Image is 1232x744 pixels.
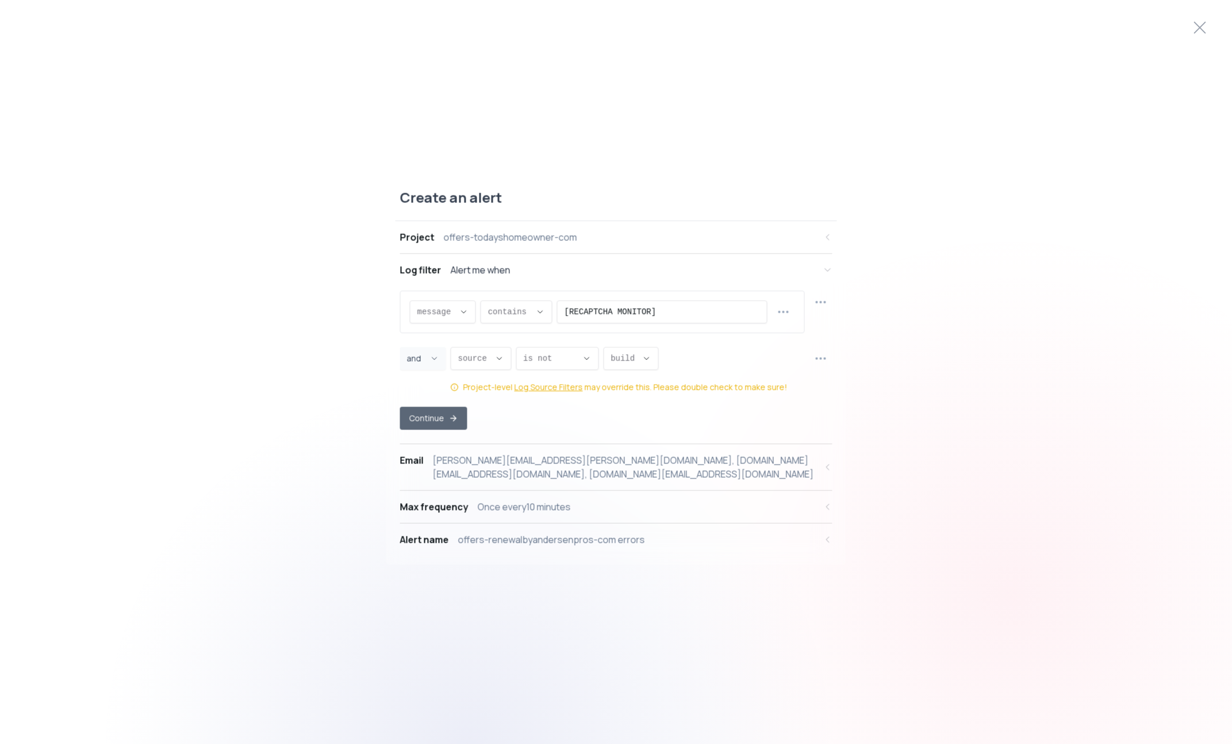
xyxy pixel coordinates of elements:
[400,221,832,254] button: Projectoffers-todayshomeowner-com
[400,286,832,444] div: Log filterAlert me when
[400,254,832,286] button: Log filterAlert me when
[611,353,637,365] span: build
[516,347,598,370] button: Descriptive Select
[488,306,531,318] span: contains
[400,263,442,277] div: Log filter
[400,533,449,547] div: Alert name
[481,301,552,324] button: Descriptive Select
[400,454,424,467] div: Email
[458,353,490,365] span: source
[515,382,583,393] a: Log Source Filters
[400,524,832,556] button: Alert nameoffers-renewalbyandersenpros-com errors
[458,533,645,547] div: offers-renewalbyandersenpros-com errors
[400,500,469,514] div: Max frequency
[603,347,658,370] button: Descriptive Select
[417,306,455,318] span: message
[478,500,571,514] div: Once every 10 minutes
[463,382,788,393] div: Project-level may override this. Please double check to make sure!
[400,231,435,244] div: Project
[444,231,577,244] div: offers-todayshomeowner-com
[451,263,511,277] div: Alert me when
[451,347,512,370] button: Descriptive Select
[407,353,425,365] span: and
[400,347,446,370] button: Joiner Select
[400,444,832,490] button: Email[PERSON_NAME][EMAIL_ADDRESS][PERSON_NAME][DOMAIN_NAME], [DOMAIN_NAME][EMAIL_ADDRESS][DOMAIN_...
[396,189,837,221] div: Create an alert
[523,353,577,365] span: is not
[565,301,760,323] input: Enter text value...
[410,301,476,324] button: Descriptive Select
[433,454,816,481] div: [PERSON_NAME][EMAIL_ADDRESS][PERSON_NAME][DOMAIN_NAME], [DOMAIN_NAME][EMAIL_ADDRESS][DOMAIN_NAME]...
[400,407,467,430] button: Continue
[400,491,832,523] button: Max frequencyOnce every10 minutes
